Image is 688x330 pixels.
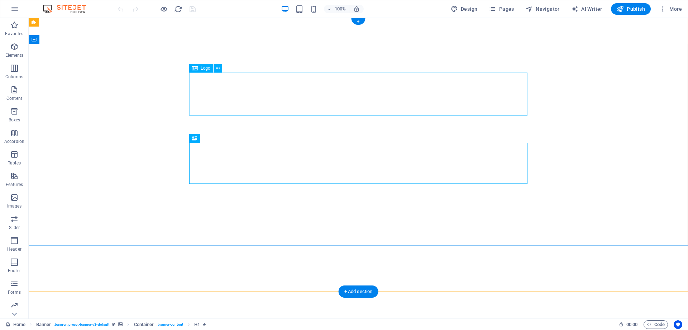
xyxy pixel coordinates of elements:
p: Slider [9,225,20,231]
button: Navigator [523,3,563,15]
p: Content [6,96,22,101]
h6: 100% [335,5,346,13]
div: Design (Ctrl+Alt+Y) [448,3,481,15]
div: + [351,18,365,25]
span: Design [451,5,478,13]
span: AI Writer [571,5,602,13]
p: Boxes [9,117,20,123]
i: On resize automatically adjust zoom level to fit chosen device. [353,6,360,12]
div: + Add section [339,285,378,298]
i: This element contains a background [118,322,123,326]
button: More [656,3,685,15]
button: AI Writer [568,3,605,15]
img: Editor Logo [41,5,95,13]
span: Click to select. Double-click to edit [194,320,200,329]
p: Elements [5,52,24,58]
p: Favorites [5,31,23,37]
p: Forms [8,289,21,295]
p: Features [6,182,23,187]
span: . banner-content [157,320,183,329]
p: Columns [5,74,23,80]
span: More [659,5,682,13]
span: : [631,322,632,327]
p: Footer [8,268,21,274]
span: Publish [617,5,645,13]
p: Tables [8,160,21,166]
button: Code [644,320,668,329]
button: Design [448,3,481,15]
span: Pages [489,5,514,13]
p: Images [7,203,22,209]
button: Usercentrics [674,320,682,329]
button: Pages [486,3,517,15]
button: 100% [324,5,349,13]
span: 00 00 [626,320,637,329]
span: . banner .preset-banner-v3-default [54,320,109,329]
i: Element contains an animation [203,322,206,326]
button: Click here to leave preview mode and continue editing [159,5,168,13]
span: Code [647,320,665,329]
span: Click to select. Double-click to edit [134,320,154,329]
i: Reload page [174,5,182,13]
span: Navigator [526,5,560,13]
h6: Session time [619,320,638,329]
nav: breadcrumb [36,320,206,329]
p: Accordion [4,139,24,144]
span: Click to select. Double-click to edit [36,320,51,329]
a: Click to cancel selection. Double-click to open Pages [6,320,25,329]
button: reload [174,5,182,13]
i: This element is a customizable preset [112,322,115,326]
button: Publish [611,3,651,15]
span: Logo [201,66,210,70]
p: Header [7,246,21,252]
